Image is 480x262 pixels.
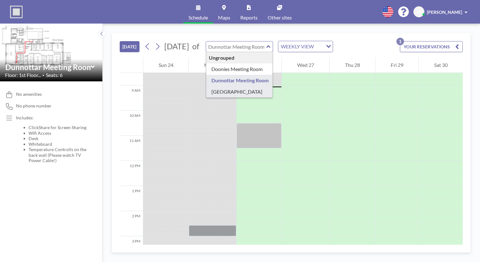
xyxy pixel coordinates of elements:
div: 8 AM [120,60,143,85]
div: Thu 28 [330,57,375,73]
div: Wed 27 [282,57,329,73]
button: YOUR RESERVATIONS1 [400,41,463,52]
span: No phone number [16,103,52,109]
span: Other sites [268,15,292,20]
span: Floor: 1st Floor... [5,72,41,78]
div: 1 PM [120,186,143,211]
div: [GEOGRAPHIC_DATA] [206,86,273,97]
p: 1 [396,38,404,45]
span: Maps [218,15,230,20]
div: 12 PM [120,161,143,186]
input: Dunnottar Meeting Room [206,41,266,52]
input: Search for option [316,42,322,51]
div: 9 AM [120,85,143,111]
div: 2 PM [120,211,143,236]
span: of [192,41,199,51]
div: Ungrouped [206,52,273,63]
div: Dunnottar Meeting Room [206,75,273,86]
div: 10 AM [120,111,143,136]
span: Seats: 6 [46,72,63,78]
span: [PERSON_NAME] [427,9,462,15]
li: Desk [29,136,90,141]
span: Reports [240,15,258,20]
div: Fri 29 [375,57,418,73]
img: organization-logo [10,6,23,18]
p: Includes: [16,115,90,121]
div: Sun 24 [143,57,188,73]
input: Dunnottar Meeting Room [5,63,91,72]
li: Whiteboard [29,141,90,147]
div: Doonies Meeting Room [206,63,273,75]
li: ClickShare for Screen Sharing [29,125,90,130]
span: WEEKLY VIEW [280,42,315,51]
span: [DATE] [164,41,189,51]
div: 11 AM [120,136,143,161]
div: Mon 25 [189,57,236,73]
span: Schedule [188,15,208,20]
li: Temperature Controlls on the back wall (Please watch TV Power Cable!) [29,147,90,163]
div: Sat 30 [419,57,463,73]
li: Wifi Access [29,130,90,136]
span: • [42,73,44,77]
div: Search for option [278,41,333,52]
span: No amenities [16,91,42,97]
span: AF [416,9,422,15]
button: [DATE] [120,41,139,52]
div: 3 PM [120,236,143,261]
